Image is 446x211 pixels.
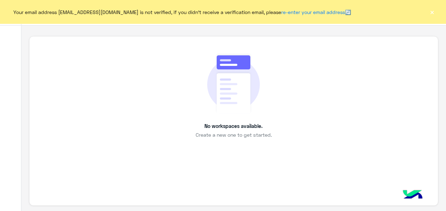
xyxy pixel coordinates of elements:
a: re-enter your email address [281,9,345,15]
button: × [428,8,435,15]
span: Create a new one to get started. [196,131,272,138]
img: emtyData [207,52,260,115]
p: No workspaces available. [204,122,263,130]
span: Your email address [EMAIL_ADDRESS][DOMAIN_NAME] is not verified, if you didn't receive a verifica... [13,8,351,16]
img: hulul-logo.png [400,183,425,207]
